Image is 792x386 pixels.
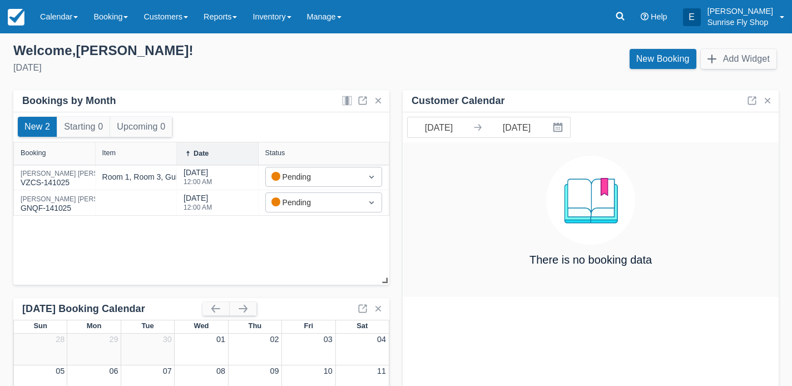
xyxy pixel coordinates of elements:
[270,367,279,375] a: 09
[630,49,696,69] a: New Booking
[163,367,172,375] a: 07
[21,170,133,189] div: VZCS-141025
[21,149,46,157] div: Booking
[184,179,212,185] div: 12:00 AM
[21,196,133,214] div: GNQF-141025
[56,367,65,375] a: 05
[18,117,57,137] button: New 2
[8,9,24,26] img: checkfront-main-nav-mini-logo.png
[216,367,225,375] a: 08
[707,6,773,17] p: [PERSON_NAME]
[194,150,209,157] div: Date
[110,367,118,375] a: 06
[271,171,356,183] div: Pending
[683,8,701,26] div: E
[216,335,225,344] a: 01
[22,95,116,107] div: Bookings by Month
[57,117,110,137] button: Starting 0
[366,197,377,208] span: Dropdown icon
[13,42,387,59] div: Welcome , [PERSON_NAME] !
[163,335,172,344] a: 30
[142,321,154,330] span: Tue
[412,95,505,107] div: Customer Calendar
[270,335,279,344] a: 02
[184,192,212,217] div: [DATE]
[110,335,118,344] a: 29
[486,117,548,137] input: End Date
[21,170,133,177] div: [PERSON_NAME] [PERSON_NAME]
[194,321,209,330] span: Wed
[641,13,649,21] i: Help
[324,367,333,375] a: 10
[324,335,333,344] a: 03
[357,321,368,330] span: Sat
[408,117,470,137] input: Start Date
[184,204,212,211] div: 12:00 AM
[366,171,377,182] span: Dropdown icon
[21,175,133,180] a: [PERSON_NAME] [PERSON_NAME]VZCS-141025
[548,117,570,137] button: Interact with the calendar and add the check-in date for your trip.
[701,49,776,69] button: Add Widget
[102,149,116,157] div: Item
[13,61,387,75] div: [DATE]
[87,321,102,330] span: Mon
[651,12,667,21] span: Help
[377,367,386,375] a: 11
[33,321,47,330] span: Sun
[265,149,285,157] div: Status
[271,196,356,209] div: Pending
[110,117,172,137] button: Upcoming 0
[102,171,283,183] div: Room 1, Room 3, Guided Fishing Full Day 2 Anglers
[707,17,773,28] p: Sunrise Fly Shop
[21,196,133,202] div: [PERSON_NAME] [PERSON_NAME]
[377,335,386,344] a: 04
[546,156,635,245] img: booking.png
[22,303,202,315] div: [DATE] Booking Calendar
[56,335,65,344] a: 28
[249,321,262,330] span: Thu
[304,321,314,330] span: Fri
[184,167,212,192] div: [DATE]
[529,254,652,266] h4: There is no booking data
[21,200,133,205] a: [PERSON_NAME] [PERSON_NAME]GNQF-141025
